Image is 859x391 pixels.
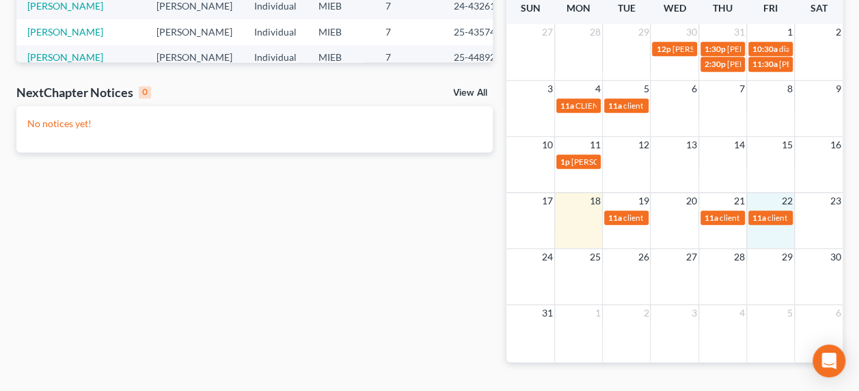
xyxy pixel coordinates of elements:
span: 29 [636,24,650,40]
span: 27 [685,249,698,265]
span: 3 [690,305,698,321]
span: 17 [541,193,554,209]
span: 20 [685,193,698,209]
span: Wed [663,2,685,14]
span: [PERSON_NAME] [672,44,736,54]
div: 0 [139,86,151,98]
span: 6 [690,81,698,97]
span: 29 [780,249,794,265]
span: 26 [636,249,650,265]
span: 9 [834,81,843,97]
span: 4 [738,305,746,321]
span: client [720,213,739,223]
span: [PERSON_NAME] - signing [727,59,822,69]
a: [PERSON_NAME] [27,51,103,63]
span: 14 [733,137,746,153]
span: 8 [786,81,794,97]
a: View All [453,88,487,98]
span: 28 [733,249,746,265]
span: 28 [588,24,602,40]
span: 1 [786,24,794,40]
span: 1p [560,157,570,167]
span: 1:30p [705,44,726,54]
span: 11a [705,213,718,223]
span: 31 [541,305,554,321]
span: 19 [636,193,650,209]
span: 10:30a [752,44,778,54]
span: Mon [567,2,590,14]
td: MIEB [308,19,374,44]
span: client [623,100,643,111]
td: Individual [243,45,308,70]
span: 11a [608,213,622,223]
span: 30 [685,24,698,40]
span: 30 [829,249,843,265]
span: 11 [588,137,602,153]
span: Fri [763,2,778,14]
span: 7 [738,81,746,97]
span: 11a [608,100,622,111]
span: 2 [834,24,843,40]
span: diamond [779,44,811,54]
span: 4 [594,81,602,97]
span: 2 [642,305,650,321]
td: 7 [374,45,443,70]
td: [PERSON_NAME] [146,45,243,70]
span: 1 [594,305,602,321]
span: 23 [829,193,843,209]
span: Tue [618,2,636,14]
span: 5 [786,305,794,321]
span: [PERSON_NAME] [571,157,636,167]
span: 25 [588,249,602,265]
span: Thu [713,2,733,14]
span: Sat [810,2,827,14]
span: 24 [541,249,554,265]
span: client [623,213,643,223]
span: 11a [560,100,574,111]
span: 12p [656,44,670,54]
span: 3 [546,81,554,97]
div: NextChapter Notices [16,84,151,100]
span: 10 [541,137,554,153]
span: 12 [636,137,650,153]
span: 5 [642,81,650,97]
div: Open Intercom Messenger [813,345,845,377]
span: 21 [733,193,746,209]
span: 16 [829,137,843,153]
td: 7 [374,19,443,44]
td: MIEB [308,45,374,70]
span: 27 [541,24,554,40]
td: Individual [243,19,308,44]
span: client [767,213,787,223]
span: 11:30a [752,59,778,69]
td: 25-44892 [443,45,508,70]
span: 31 [733,24,746,40]
span: 11a [752,213,766,223]
span: 2:30p [705,59,726,69]
span: Sun [521,2,541,14]
span: CLIENT [575,100,603,111]
a: [PERSON_NAME] [27,26,103,38]
span: 22 [780,193,794,209]
span: 18 [588,193,602,209]
td: 25-43574 [443,19,508,44]
td: [PERSON_NAME] [146,19,243,44]
span: 15 [780,137,794,153]
span: 6 [834,305,843,321]
p: No notices yet! [27,117,482,131]
span: 13 [685,137,698,153]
